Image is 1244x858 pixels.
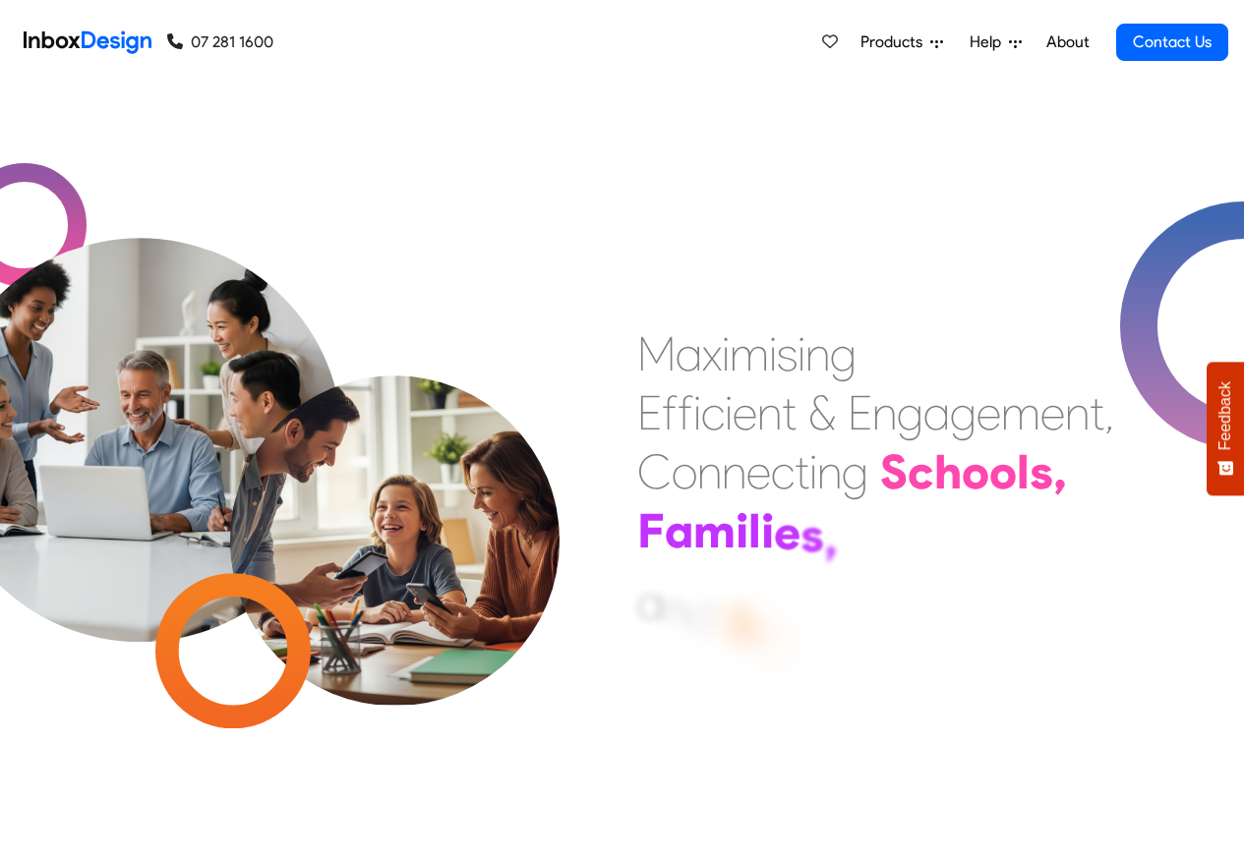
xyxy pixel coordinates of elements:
div: t [782,383,797,442]
div: i [769,324,777,383]
div: h [934,442,962,501]
div: g [830,324,857,383]
div: i [761,501,774,560]
div: n [757,383,782,442]
div: i [722,324,730,383]
img: parents_with_child.png [189,294,601,706]
div: g [842,442,868,501]
div: , [824,509,838,568]
div: c [701,383,725,442]
div: c [771,442,795,501]
div: e [977,383,1001,442]
div: f [662,383,678,442]
div: S [880,442,908,501]
div: i [798,324,805,383]
a: Contact Us [1116,24,1228,61]
div: l [748,501,761,560]
div: E [637,383,662,442]
div: n [1065,383,1090,442]
button: Feedback - Show survey [1207,362,1244,495]
div: a [665,501,693,560]
div: n [722,442,746,501]
div: n [664,579,688,638]
div: , [1104,383,1114,442]
div: o [989,442,1017,501]
div: g [897,383,923,442]
div: n [817,442,842,501]
div: t [795,442,809,501]
div: S [727,595,754,654]
div: e [733,383,757,442]
div: & [808,383,836,442]
div: a [637,573,664,632]
a: Products [853,23,951,62]
div: d [688,586,715,645]
div: n [805,324,830,383]
div: m [1001,383,1040,442]
div: m [693,501,736,560]
div: o [672,442,697,501]
div: s [800,505,824,564]
div: E [848,383,872,442]
div: e [746,442,771,501]
div: n [872,383,897,442]
div: s [777,324,798,383]
a: 07 281 1600 [167,30,273,54]
div: , [1053,442,1067,501]
div: a [676,324,702,383]
div: o [962,442,989,501]
a: About [1040,23,1095,62]
div: i [693,383,701,442]
div: t [754,604,774,663]
div: t [1090,383,1104,442]
div: c [908,442,934,501]
span: Products [860,30,930,54]
div: M [637,324,676,383]
div: C [637,442,672,501]
div: i [809,442,817,501]
div: f [678,383,693,442]
div: F [637,501,665,560]
div: a [923,383,950,442]
div: e [1040,383,1065,442]
div: i [736,501,748,560]
a: Help [962,23,1030,62]
div: x [702,324,722,383]
div: n [697,442,722,501]
div: s [1030,442,1053,501]
div: u [774,615,801,674]
div: Maximising Efficient & Engagement, Connecting Schools, Families, and Students. [637,324,1114,619]
div: i [725,383,733,442]
span: Help [970,30,1009,54]
div: e [774,503,800,562]
div: g [950,383,977,442]
span: Feedback [1216,381,1234,450]
div: m [730,324,769,383]
div: l [1017,442,1030,501]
